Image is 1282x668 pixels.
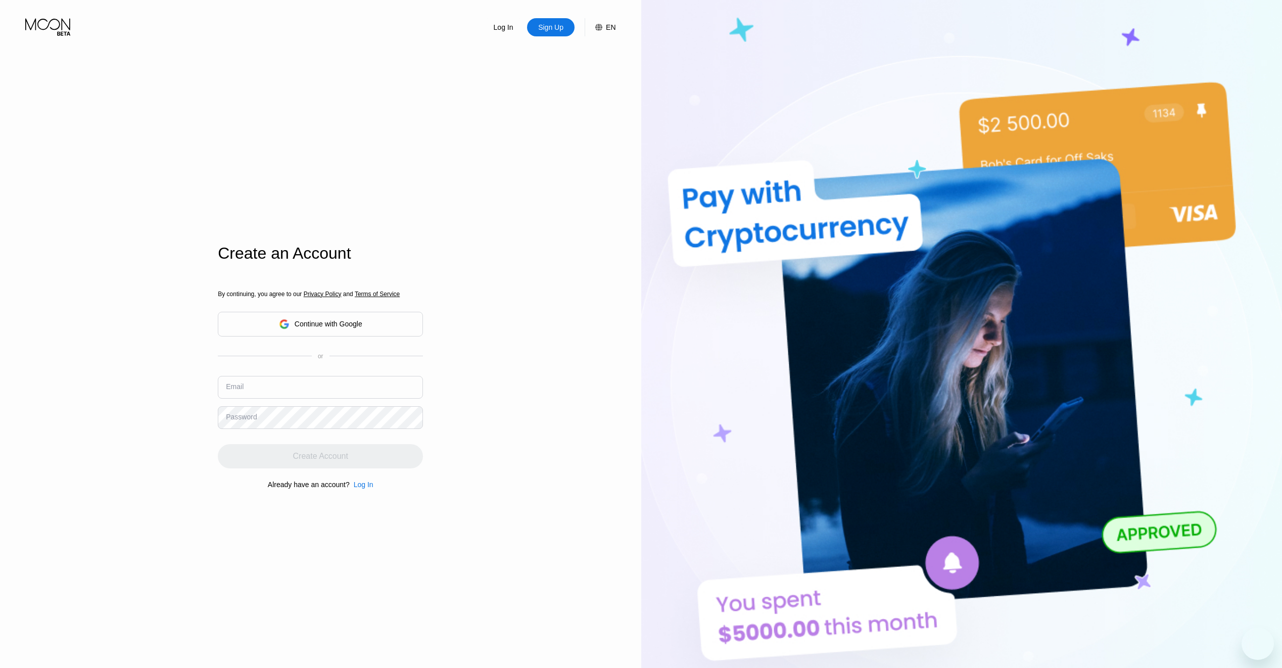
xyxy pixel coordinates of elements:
div: Log In [493,22,514,32]
iframe: Кнопка запуска окна обмена сообщениями [1242,628,1274,660]
div: Email [226,383,244,391]
div: Password [226,413,257,421]
div: Log In [480,18,527,36]
div: EN [585,18,615,36]
div: or [318,353,323,360]
div: Sign Up [537,22,564,32]
div: Continue with Google [218,312,423,337]
div: Sign Up [527,18,575,36]
div: Log In [354,481,373,489]
span: Privacy Policy [304,291,342,298]
div: Continue with Google [295,320,362,328]
div: Create an Account [218,244,423,263]
div: Log In [350,481,373,489]
div: Already have an account? [268,481,350,489]
span: and [341,291,355,298]
div: By continuing, you agree to our [218,291,423,298]
span: Terms of Service [355,291,400,298]
div: EN [606,23,615,31]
